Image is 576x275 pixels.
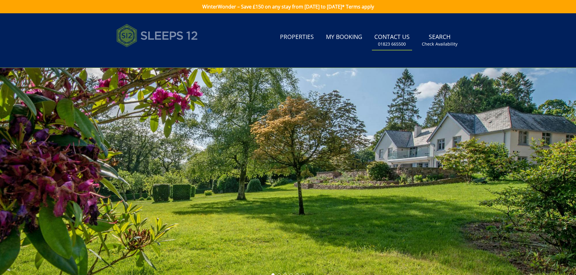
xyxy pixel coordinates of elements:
small: Check Availability [422,41,457,47]
a: Contact Us01823 665500 [372,30,412,50]
a: My Booking [324,30,365,44]
small: 01823 665500 [378,41,406,47]
img: Sleeps 12 [116,21,198,51]
a: SearchCheck Availability [419,30,460,50]
iframe: Customer reviews powered by Trustpilot [113,54,177,59]
a: Properties [278,30,316,44]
